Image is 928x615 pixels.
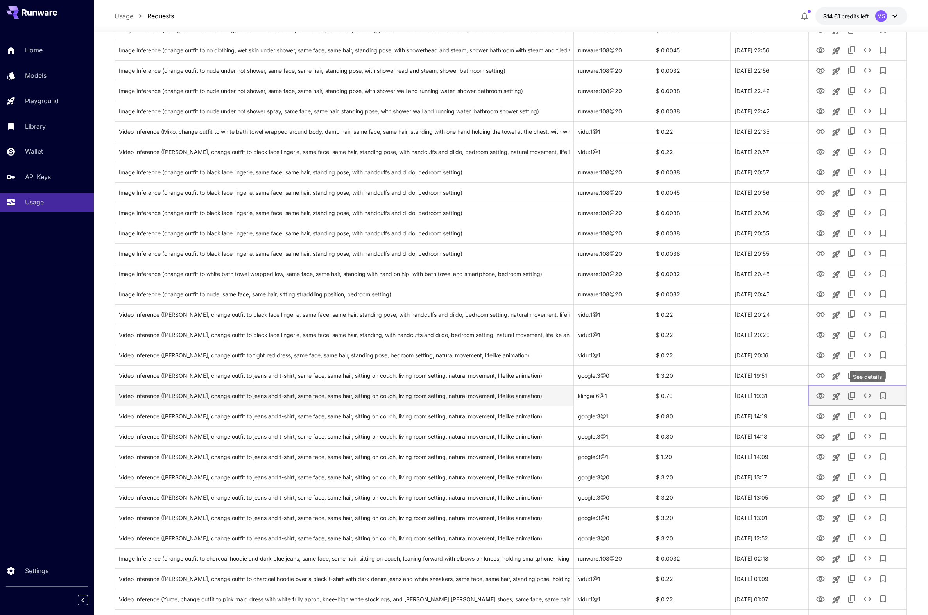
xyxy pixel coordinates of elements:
button: Copy TaskUUID [844,571,860,586]
button: Add to library [875,205,891,221]
a: Usage [115,11,133,21]
button: Add to library [875,571,891,586]
button: See details [860,510,875,525]
div: $ 3.20 [652,487,730,507]
button: See details [860,63,875,78]
button: Launch in playground [828,429,844,445]
button: See details [860,530,875,546]
button: Add to library [875,469,891,485]
button: See details [860,327,875,342]
button: See details [860,103,875,119]
span: $14.61 [823,13,842,20]
button: See details [860,347,875,363]
button: Copy TaskUUID [844,429,860,444]
div: $ 0.22 [652,325,730,345]
div: Click to copy prompt [119,305,569,325]
button: Launch in playground [828,368,844,384]
div: 25 Sep, 2025 20:55 [730,223,808,243]
div: runware:108@20 [574,40,652,60]
button: See details [860,388,875,403]
button: Launch in playground [828,165,844,181]
button: View [813,204,828,221]
button: View [813,42,828,58]
button: Add to library [875,225,891,241]
button: Copy TaskUUID [844,103,860,119]
div: $ 1.20 [652,446,730,467]
button: Copy TaskUUID [844,225,860,241]
div: runware:108@20 [574,284,652,304]
div: runware:108@20 [574,548,652,568]
div: runware:108@20 [574,182,652,203]
div: $ 0.70 [652,385,730,406]
button: Add to library [875,429,891,444]
p: Wallet [25,147,43,156]
button: Add to library [875,449,891,464]
button: See details [860,246,875,261]
div: $ 3.20 [652,467,730,487]
button: Launch in playground [828,572,844,587]
button: Launch in playground [828,531,844,547]
button: View [813,347,828,363]
button: See details [860,408,875,424]
button: See details [860,429,875,444]
button: Copy TaskUUID [844,307,860,322]
button: Add to library [875,489,891,505]
div: $ 0.22 [652,589,730,609]
button: Add to library [875,327,891,342]
button: See details [860,571,875,586]
div: Click to copy prompt [119,81,569,101]
div: 25 Sep, 2025 22:56 [730,60,808,81]
div: $ 3.20 [652,528,730,548]
p: Usage [25,197,44,207]
button: View [813,570,828,586]
div: Click to copy prompt [119,488,569,507]
div: 25 Sep, 2025 19:31 [730,385,808,406]
div: 25 Sep, 2025 20:45 [730,284,808,304]
button: Add to library [875,286,891,302]
button: See details [860,489,875,505]
button: Launch in playground [828,592,844,608]
button: Launch in playground [828,551,844,567]
div: $ 0.0032 [652,264,730,284]
div: 25 Sep, 2025 12:52 [730,528,808,548]
div: 25 Sep, 2025 02:18 [730,548,808,568]
button: Add to library [875,266,891,282]
nav: breadcrumb [115,11,174,21]
div: $ 0.0038 [652,203,730,223]
button: View [813,164,828,180]
button: See details [860,83,875,99]
button: View [813,530,828,546]
div: 25 Sep, 2025 01:09 [730,568,808,589]
div: Click to copy prompt [119,183,569,203]
button: Add to library [875,550,891,566]
div: $ 0.0032 [652,548,730,568]
button: View [813,225,828,241]
button: Copy TaskUUID [844,510,860,525]
div: Click to copy prompt [119,467,569,487]
button: Launch in playground [828,145,844,160]
div: 25 Sep, 2025 20:20 [730,325,808,345]
button: See details [860,124,875,139]
div: google:3@1 [574,406,652,426]
button: Add to library [875,144,891,160]
div: $ 0.0038 [652,101,730,121]
div: vidu:1@1 [574,345,652,365]
button: Copy TaskUUID [844,530,860,546]
button: Copy TaskUUID [844,408,860,424]
div: Click to copy prompt [119,162,569,182]
button: See details [860,469,875,485]
div: Click to copy prompt [119,142,569,162]
div: 25 Sep, 2025 13:01 [730,507,808,528]
button: Launch in playground [828,348,844,364]
button: See details [860,307,875,322]
button: Add to library [875,388,891,403]
button: View [813,245,828,261]
div: vidu:1@1 [574,142,652,162]
div: $ 0.0032 [652,284,730,304]
div: 25 Sep, 2025 20:46 [730,264,808,284]
div: Click to copy prompt [119,345,569,365]
button: Add to library [875,368,891,383]
div: vidu:1@1 [574,121,652,142]
button: View [813,550,828,566]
